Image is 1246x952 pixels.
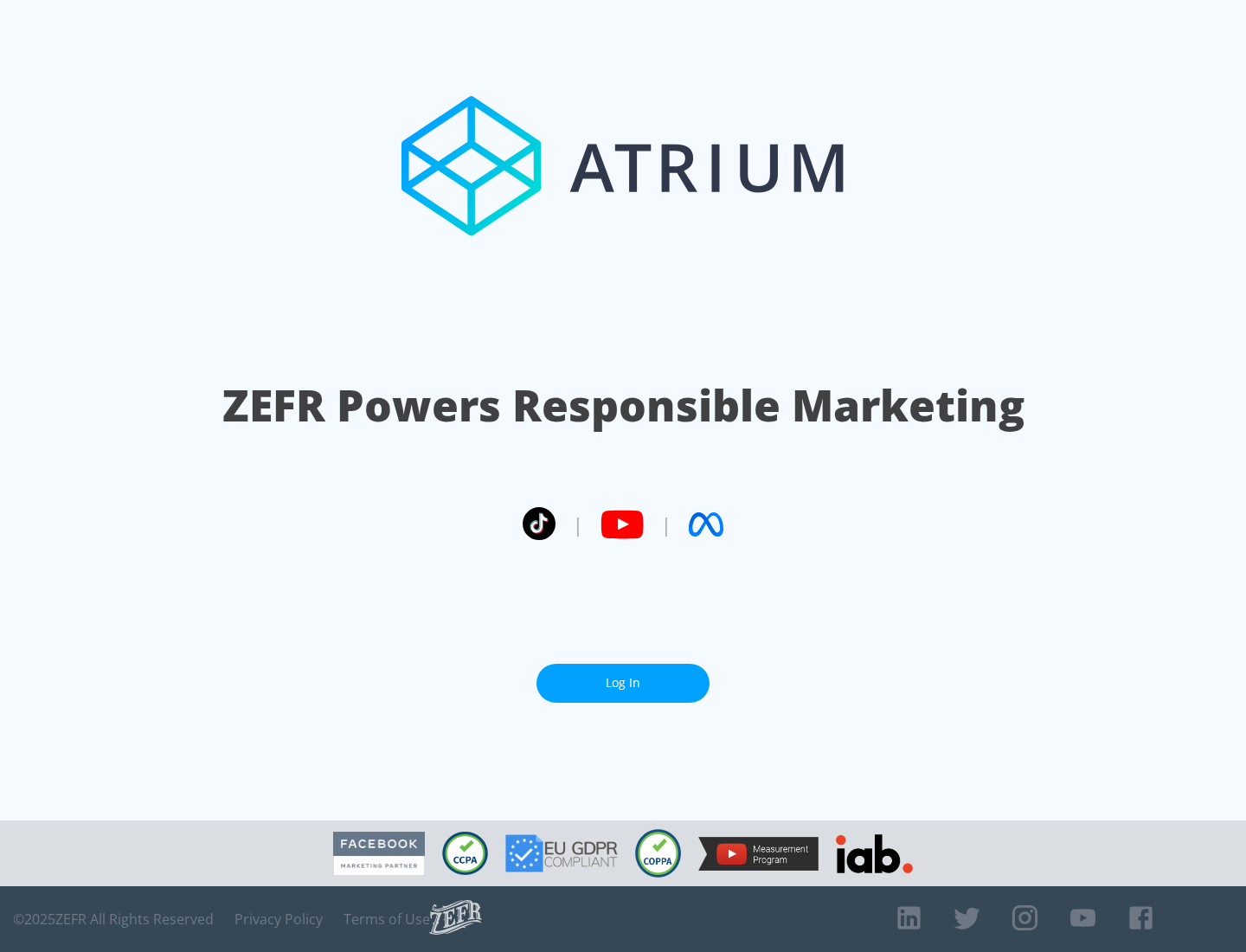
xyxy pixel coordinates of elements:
img: Facebook Marketing Partner [333,832,425,876]
span: © 2025 ZEFR All Rights Reserved [13,910,214,928]
a: Log In [536,664,710,703]
img: CCPA Compliant [442,832,488,875]
img: GDPR Compliant [505,834,618,872]
span: | [573,511,583,537]
img: YouTube Measurement Program [698,837,819,871]
h1: ZEFR Powers Responsible Marketing [222,376,1024,435]
a: Privacy Policy [234,910,323,928]
span: | [661,511,671,537]
img: COPPA Compliant [635,829,681,878]
img: IAB [836,834,913,873]
a: Terms of Use [344,910,430,928]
